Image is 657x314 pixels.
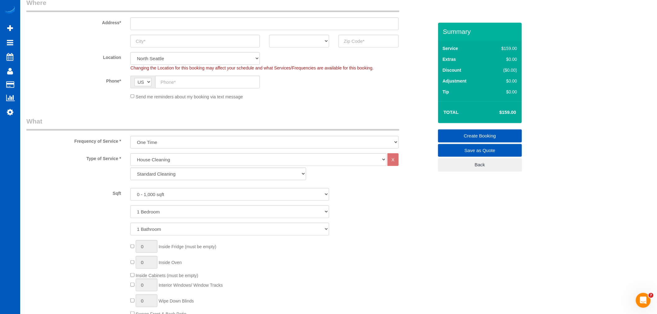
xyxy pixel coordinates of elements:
[443,28,519,35] h3: Summary
[438,144,522,157] a: Save as Quote
[136,273,198,278] span: Inside Cabinets (must be empty)
[22,76,126,84] label: Phone*
[488,78,517,84] div: $0.00
[22,136,126,144] label: Frequency of Service *
[130,65,374,70] span: Changing the Location for this booking may affect your schedule and what Services/Frequencies are...
[488,56,517,62] div: $0.00
[443,67,461,73] label: Discount
[159,298,194,303] span: Wipe Down Blinds
[26,117,399,131] legend: What
[443,56,456,62] label: Extras
[488,67,517,73] div: ($0.00)
[22,153,126,162] label: Type of Service *
[443,78,467,84] label: Adjustment
[130,35,260,47] input: City*
[159,260,182,265] span: Inside Oven
[338,35,398,47] input: Zip Code*
[155,76,260,88] input: Phone*
[159,244,216,249] span: Inside Fridge (must be empty)
[22,52,126,61] label: Location
[488,89,517,95] div: $0.00
[22,17,126,26] label: Address*
[444,110,459,115] strong: Total
[488,45,517,52] div: $159.00
[159,283,223,288] span: Interior Windows/ Window Tracks
[443,45,458,52] label: Service
[22,188,126,196] label: Sqft
[438,158,522,171] a: Back
[438,129,522,142] a: Create Booking
[136,94,243,99] span: Send me reminders about my booking via text message
[636,293,651,308] iframe: Intercom live chat
[4,6,16,15] img: Automaid Logo
[443,89,449,95] label: Tip
[649,293,654,298] span: 7
[481,110,516,115] h4: $159.00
